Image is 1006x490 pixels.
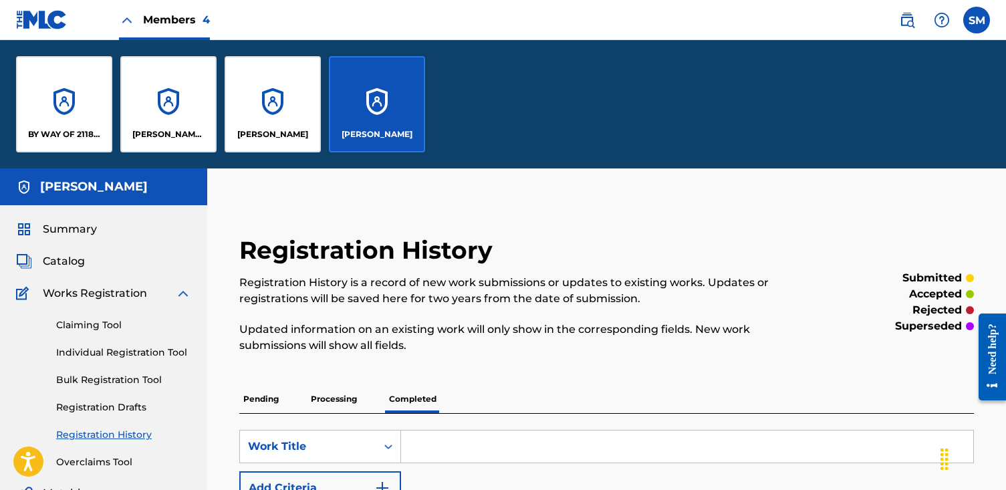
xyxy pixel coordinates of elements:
span: 4 [203,13,210,26]
a: Registration History [56,428,191,442]
div: Help [928,7,955,33]
p: Registration History is a record of new work submissions or updates to existing works. Updates or... [239,275,805,307]
p: Terrance George [342,128,412,140]
span: Works Registration [43,285,147,301]
p: accepted [909,286,962,302]
img: Accounts [16,179,32,195]
span: Catalog [43,253,85,269]
a: Accounts[PERSON_NAME] [225,56,321,152]
img: MLC Logo [16,10,68,29]
p: Deno Mebrahitu [132,128,205,140]
img: Works Registration [16,285,33,301]
img: Close [119,12,135,28]
div: User Menu [963,7,990,33]
p: Pending [239,385,283,413]
span: Members [143,12,210,27]
p: Processing [307,385,361,413]
iframe: Chat Widget [939,426,1006,490]
h5: Terrance George [40,179,148,195]
img: Summary [16,221,32,237]
span: Summary [43,221,97,237]
div: Work Title [248,439,368,455]
a: Overclaims Tool [56,455,191,469]
img: help [934,12,950,28]
a: Bulk Registration Tool [56,373,191,387]
p: BY WAY OF 2118 PUBLISHING LLC [28,128,101,140]
h2: Registration History [239,235,499,265]
p: rejected [912,302,962,318]
a: Individual Registration Tool [56,346,191,360]
a: SummarySummary [16,221,97,237]
a: Registration Drafts [56,400,191,414]
img: search [899,12,915,28]
a: Public Search [894,7,920,33]
iframe: Resource Center [969,300,1006,414]
img: Catalog [16,253,32,269]
a: AccountsBY WAY OF 2118 PUBLISHING LLC [16,56,112,152]
div: Drag [934,439,955,479]
p: superseded [895,318,962,334]
p: Completed [385,385,441,413]
img: expand [175,285,191,301]
a: Accounts[PERSON_NAME] [329,56,425,152]
a: Claiming Tool [56,318,191,332]
a: CatalogCatalog [16,253,85,269]
p: Laquan Green [237,128,308,140]
a: Accounts[PERSON_NAME] Mebrahitu [120,56,217,152]
p: submitted [902,270,962,286]
p: Updated information on an existing work will only show in the corresponding fields. New work subm... [239,322,805,354]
